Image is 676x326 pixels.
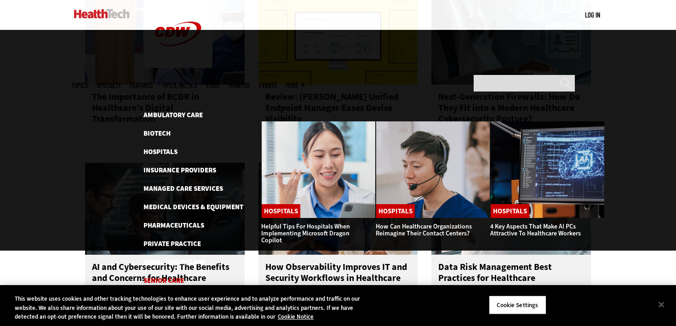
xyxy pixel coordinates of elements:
[585,11,600,19] a: Log in
[278,313,314,320] a: More information about your privacy
[376,204,415,218] a: Hospitals
[490,121,605,218] img: Desktop monitor with brain AI concept
[15,294,372,321] div: This website uses cookies and other tracking technologies to enhance user experience and to analy...
[376,222,472,238] a: How Can Healthcare Organizations Reimagine Their Contact Centers?
[490,222,581,238] a: 4 Key Aspects That Make AI PCs Attractive to Healthcare Workers
[143,110,203,120] a: Ambulatory Care
[261,121,376,218] img: Doctor using phone to dictate to tablet
[585,10,600,20] div: User menu
[651,294,671,315] button: Close
[491,204,529,218] a: Hospitals
[143,166,216,175] a: Insurance Providers
[92,262,238,298] h3: AI and Cybersecurity: The Benefits and Concerns for Healthcare
[376,121,490,218] img: Healthcare contact center
[74,9,130,18] img: Home
[261,222,350,245] a: Helpful Tips for Hospitals When Implementing Microsoft Dragon Copilot
[489,295,546,315] button: Cookie Settings
[143,147,178,156] a: Hospitals
[143,221,204,230] a: Pharmaceuticals
[143,239,201,248] a: Private Practice
[143,276,184,285] a: Senior Care
[143,184,223,193] a: Managed Care Services
[143,202,243,212] a: Medical Devices & Equipment
[143,257,205,267] a: Rural Healthcare
[143,129,171,138] a: Biotech
[262,204,300,218] a: Hospitals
